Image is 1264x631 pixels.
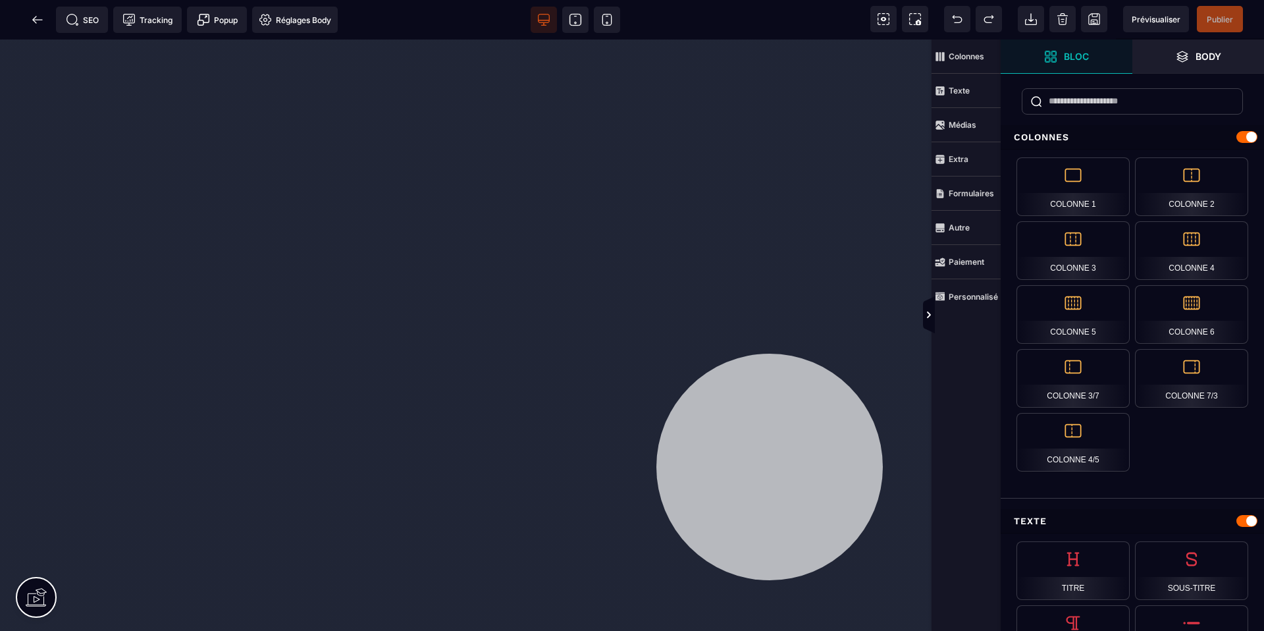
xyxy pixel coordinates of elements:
span: Médias [932,108,1001,142]
div: Sous-titre [1135,541,1248,600]
span: Extra [932,142,1001,177]
span: Code de suivi [113,7,182,33]
span: Voir les composants [870,6,897,32]
span: Afficher les vues [1001,296,1014,335]
span: Rétablir [976,6,1002,32]
div: Colonne 4 [1135,221,1248,280]
div: Titre [1016,541,1130,600]
span: Tracking [122,13,172,26]
div: Colonne 2 [1135,157,1248,216]
span: Personnalisé [932,279,1001,314]
div: Colonne 7/3 [1135,349,1248,408]
span: Voir mobile [594,7,620,33]
strong: Médias [949,120,976,130]
span: Formulaires [932,177,1001,211]
span: Prévisualiser [1132,14,1180,24]
strong: Autre [949,223,970,233]
span: Importer [1018,6,1044,32]
span: Ouvrir les calques [1132,40,1264,74]
strong: Body [1196,51,1221,61]
span: Métadata SEO [56,7,108,33]
span: Colonnes [932,40,1001,74]
span: Aperçu [1123,6,1189,32]
div: Colonne 4/5 [1016,413,1130,472]
strong: Paiement [949,257,984,267]
div: Colonnes [1001,125,1264,150]
div: Colonne 6 [1135,285,1248,344]
strong: Texte [949,86,970,96]
span: Ouvrir les blocs [1001,40,1132,74]
div: Texte [1001,509,1264,534]
div: Colonne 5 [1016,285,1130,344]
span: Nettoyage [1049,6,1076,32]
strong: Extra [949,154,968,164]
div: Colonne 3/7 [1016,349,1130,408]
div: Colonne 3 [1016,221,1130,280]
span: Publier [1207,14,1233,24]
span: Enregistrer le contenu [1197,6,1243,32]
span: Retour [24,7,51,33]
span: Paiement [932,245,1001,279]
span: Popup [197,13,238,26]
strong: Colonnes [949,51,984,61]
span: Texte [932,74,1001,108]
span: Autre [932,211,1001,245]
span: Voir bureau [531,7,557,33]
span: Défaire [944,6,970,32]
div: Colonne 1 [1016,157,1130,216]
strong: Personnalisé [949,292,998,302]
span: Créer une alerte modale [187,7,247,33]
span: SEO [66,13,99,26]
strong: Formulaires [949,188,994,198]
strong: Bloc [1064,51,1089,61]
span: Favicon [252,7,338,33]
span: Voir tablette [562,7,589,33]
span: Capture d'écran [902,6,928,32]
span: Réglages Body [259,13,331,26]
span: Enregistrer [1081,6,1107,32]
